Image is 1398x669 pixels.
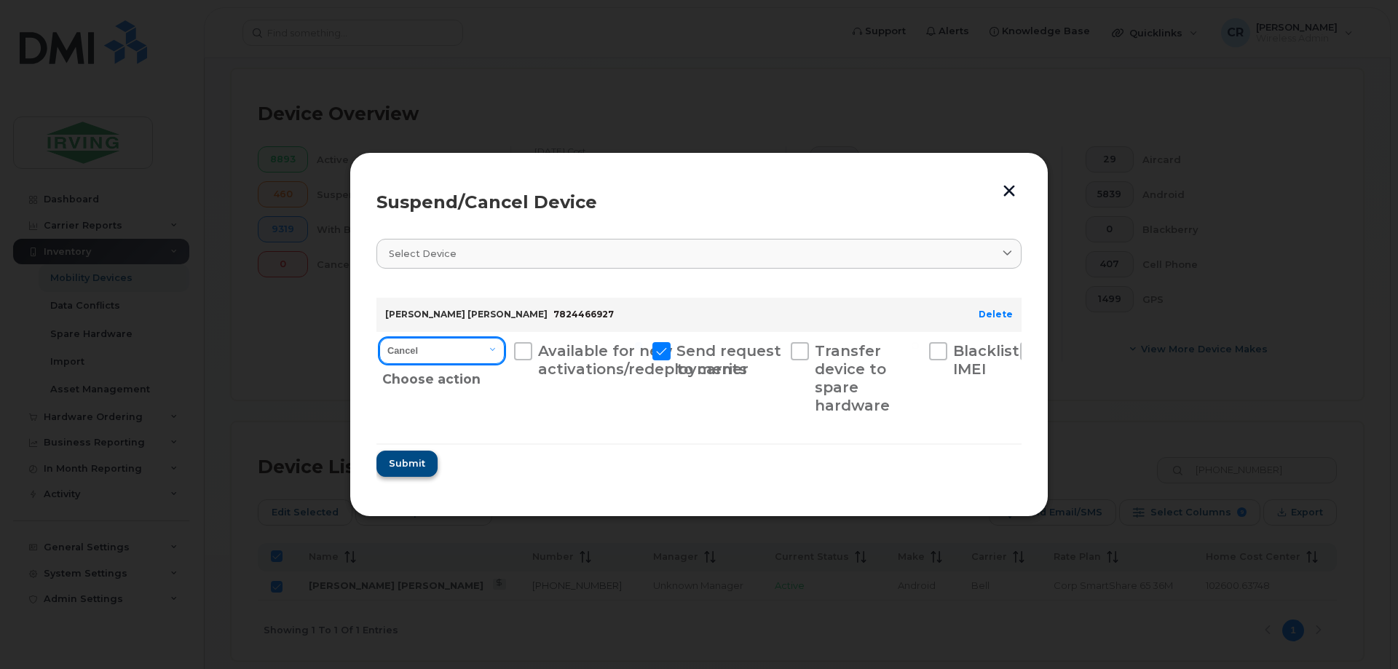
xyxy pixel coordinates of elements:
div: Suspend/Cancel Device [376,194,1022,211]
input: Send request to carrier [635,342,642,349]
span: Available for new activations/redeployments [538,342,747,378]
input: New Username [1003,342,1010,349]
span: 7824466927 [553,309,614,320]
a: Delete [979,309,1013,320]
span: Blacklist IMEI [953,342,1019,378]
div: Choose action [382,363,505,390]
span: Submit [389,456,425,470]
button: Submit [376,451,438,477]
span: Select device [389,247,457,261]
span: Transfer device to spare hardware [815,342,890,414]
a: Select device [376,239,1022,269]
span: Send request to carrier [676,342,781,378]
strong: [PERSON_NAME] [PERSON_NAME] [385,309,548,320]
input: Blacklist IMEI [912,342,919,349]
input: Transfer device to spare hardware [773,342,781,349]
input: Available for new activations/redeployments [497,342,504,349]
